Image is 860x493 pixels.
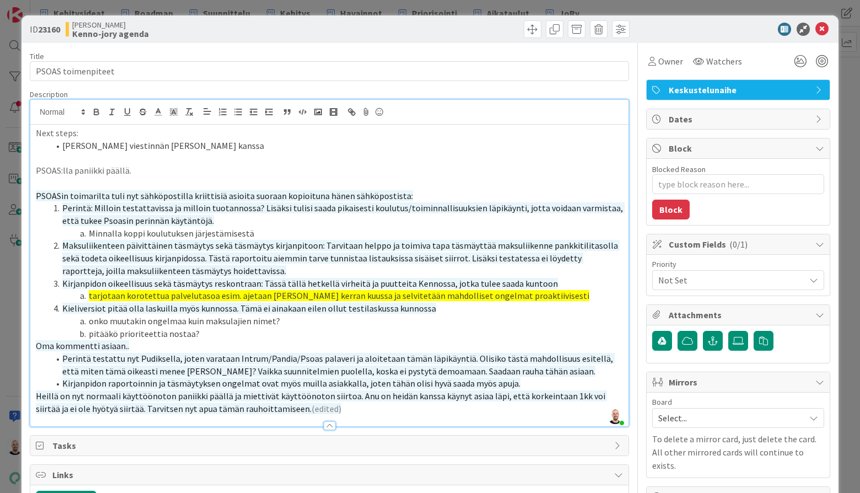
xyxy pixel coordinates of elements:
[49,140,623,152] li: [PERSON_NAME] viestinnän [PERSON_NAME] kanssa
[36,164,623,177] p: PSOAS:lla paniikki päällä.
[652,260,824,268] div: Priority
[49,315,623,328] li: onko muutakin ongelmaa kuin maksulajien nimet?
[36,340,129,351] span: Oma kommentti asiaan..
[706,55,742,68] span: Watchers
[669,83,810,97] span: Keskustelunaihe
[30,61,629,81] input: type card name here...
[49,328,623,340] li: pitääkö prioriteettia nostaa?
[652,164,706,174] label: Blocked Reason
[658,55,683,68] span: Owner
[36,390,607,414] span: Heillä on nyt normaali käyttöönoton paniikki päällä ja miettivät käyttöönoton siirtoa. Anu on hei...
[669,308,810,321] span: Attachments
[652,432,824,472] p: To delete a mirror card, just delete the card. All other mirrored cards will continue to exists.
[62,353,615,377] span: Perintä testattu nyt Pudiksella, joten varataan Intrum/Pandia/Psoas palaveri ja aloitetaan tämän ...
[72,20,149,29] span: [PERSON_NAME]
[669,376,810,389] span: Mirrors
[30,51,44,61] label: Title
[658,272,799,288] span: Not Set
[669,142,810,155] span: Block
[608,409,623,424] img: f9SrjaoIMrpwfermB8xHm3BC8aYhNfHk.png
[30,89,68,99] span: Description
[38,24,60,35] b: 23160
[36,127,623,140] p: Next steps:
[49,227,623,240] li: Minnalla koppi koulutuksen järjestämisestä
[658,410,799,426] span: Select...
[669,238,810,251] span: Custom Fields
[89,290,589,301] span: tarjotaan korotettua palvelutasoa esim. ajetaan [PERSON_NAME] kerran kuussa ja selvitetään mahdol...
[669,112,810,126] span: Dates
[652,398,672,406] span: Board
[62,303,436,314] span: Kieliversiot pitää olla laskuilla myös kunnossa. Tämä ei ainakaan eilen ollut testilaskussa kunnossa
[30,23,60,36] span: ID
[311,403,341,414] span: (edited)
[62,240,620,276] span: Maksuliikenteen päivittäinen täsmäytys sekä täsmäytys kirjanpitoon: Tarvitaan helppo ja toimiva t...
[52,439,609,452] span: Tasks
[62,278,558,289] span: Kirjanpidon oikeellisuus sekä täsmäytys reskontraan: Tässä tällä hetkellä virheitä ja puutteita K...
[62,378,520,389] span: Kirjanpidon raportoinnin ja täsmäytyksen ongelmat ovat myös muilla asiakkalla, joten tähän olisi ...
[729,239,748,250] span: ( 0/1 )
[652,200,690,219] button: Block
[72,29,149,38] b: Kenno-jory agenda
[52,468,609,481] span: Links
[62,202,625,226] span: Perintä: Milloin testattavissa ja milloin tuotannossa? Lisäksi tulisi saada pikaisesti koulutus/t...
[36,190,413,201] span: PSOASin toimarilta tuli nyt sähköpostilla kriittisiä asioita suoraan kopioituna hänen sähköpostista:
